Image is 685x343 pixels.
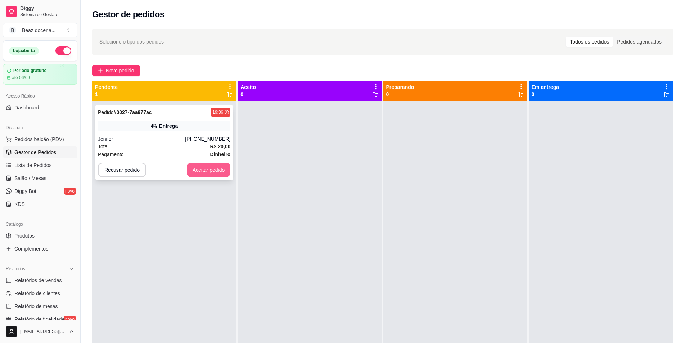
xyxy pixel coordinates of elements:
p: 0 [532,91,559,98]
span: [EMAIL_ADDRESS][DOMAIN_NAME] [20,329,66,334]
span: Pedido [98,109,114,115]
span: B [9,27,16,34]
span: Relatórios [6,266,25,272]
a: Lista de Pedidos [3,159,77,171]
p: 0 [240,91,256,98]
a: Relatórios de vendas [3,275,77,286]
span: Diggy [20,5,75,12]
span: Salão / Mesas [14,175,46,182]
button: [EMAIL_ADDRESS][DOMAIN_NAME] [3,323,77,340]
div: Pedidos agendados [613,37,666,47]
span: Sistema de Gestão [20,12,75,18]
article: até 06/09 [12,75,30,81]
a: Gestor de Pedidos [3,146,77,158]
span: Diggy Bot [14,188,36,195]
span: Relatório de clientes [14,290,60,297]
span: Total [98,143,109,150]
button: Select a team [3,23,77,37]
div: [PHONE_NUMBER] [185,135,230,143]
span: Relatório de mesas [14,303,58,310]
h2: Gestor de pedidos [92,9,165,20]
p: 0 [386,91,414,98]
p: Aceito [240,84,256,91]
div: Dia a dia [3,122,77,134]
a: Relatório de clientes [3,288,77,299]
a: DiggySistema de Gestão [3,3,77,20]
p: Pendente [95,84,118,91]
span: KDS [14,200,25,208]
span: Relatório de fidelidade [14,316,64,323]
div: Loja aberta [9,47,39,55]
a: Dashboard [3,102,77,113]
span: Lista de Pedidos [14,162,52,169]
div: Acesso Rápido [3,90,77,102]
span: Complementos [14,245,48,252]
span: Novo pedido [106,67,134,75]
strong: R$ 20,00 [210,144,230,149]
a: KDS [3,198,77,210]
button: Alterar Status [55,46,71,55]
button: Recusar pedido [98,163,146,177]
div: Todos os pedidos [566,37,613,47]
a: Período gratuitoaté 06/09 [3,64,77,85]
a: Relatório de fidelidadenovo [3,313,77,325]
div: Jenifer [98,135,185,143]
strong: # 0027-7aa977ac [114,109,152,115]
a: Diggy Botnovo [3,185,77,197]
a: Produtos [3,230,77,242]
div: Entrega [159,122,178,130]
div: 19:36 [212,109,223,115]
button: Aceitar pedido [187,163,231,177]
span: Selecione o tipo dos pedidos [99,38,164,46]
span: Dashboard [14,104,39,111]
span: plus [98,68,103,73]
span: Gestor de Pedidos [14,149,56,156]
strong: Dinheiro [210,152,230,157]
span: Pedidos balcão (PDV) [14,136,64,143]
p: Em entrega [532,84,559,91]
a: Salão / Mesas [3,172,77,184]
button: Pedidos balcão (PDV) [3,134,77,145]
p: Preparando [386,84,414,91]
span: Relatórios de vendas [14,277,62,284]
button: Novo pedido [92,65,140,76]
a: Complementos [3,243,77,254]
span: Produtos [14,232,35,239]
div: Beaz doceria ... [22,27,55,34]
span: Pagamento [98,150,124,158]
p: 1 [95,91,118,98]
article: Período gratuito [13,68,47,73]
div: Catálogo [3,218,77,230]
a: Relatório de mesas [3,301,77,312]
